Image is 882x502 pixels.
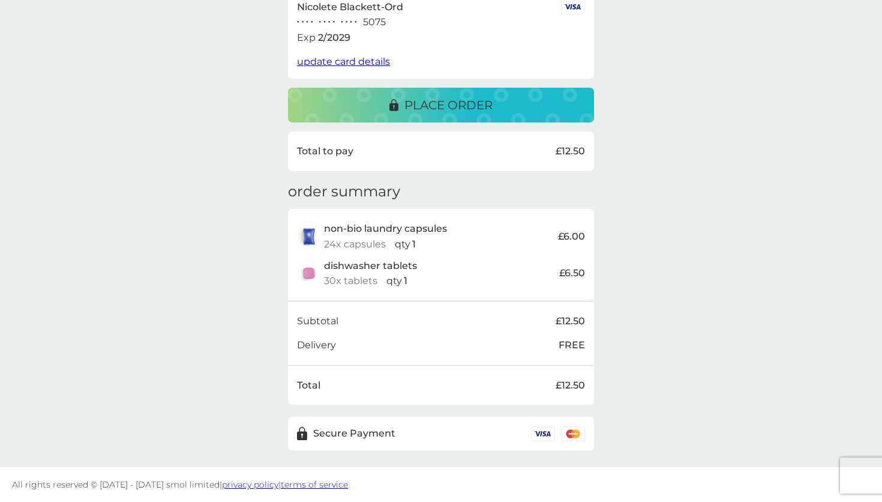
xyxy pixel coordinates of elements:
[395,237,410,252] p: qty
[328,19,331,25] p: ●
[386,273,402,289] p: qty
[297,144,353,159] p: Total to pay
[350,19,352,25] p: ●
[556,378,585,393] p: £12.50
[311,19,313,25] p: ●
[559,337,585,353] p: FREE
[306,19,308,25] p: ●
[556,313,585,329] p: £12.50
[288,183,400,201] h3: order summary
[412,237,416,252] p: 1
[297,19,299,25] p: ●
[297,313,338,329] p: Subtotal
[281,479,348,490] a: terms of service
[341,19,343,25] p: ●
[404,95,493,115] p: place order
[324,221,447,237] p: non-bio laundry capsules
[302,19,304,25] p: ●
[404,273,407,289] p: 1
[346,19,348,25] p: ●
[288,88,594,122] button: place order
[297,56,390,67] span: update card details
[222,479,278,490] a: privacy policy
[318,30,350,46] p: 2 / 2029
[297,30,316,46] p: Exp
[313,426,395,441] p: Secure Payment
[558,229,585,244] p: £6.00
[324,258,417,274] p: dishwasher tablets
[556,144,585,159] p: £12.50
[363,14,386,30] p: 5075
[324,273,377,289] p: 30x tablets
[559,265,585,281] p: £6.50
[297,378,320,393] p: Total
[297,54,390,70] button: update card details
[319,19,322,25] p: ●
[332,19,335,25] p: ●
[323,19,326,25] p: ●
[297,337,336,353] p: Delivery
[355,19,357,25] p: ●
[324,237,386,252] p: 24x capsules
